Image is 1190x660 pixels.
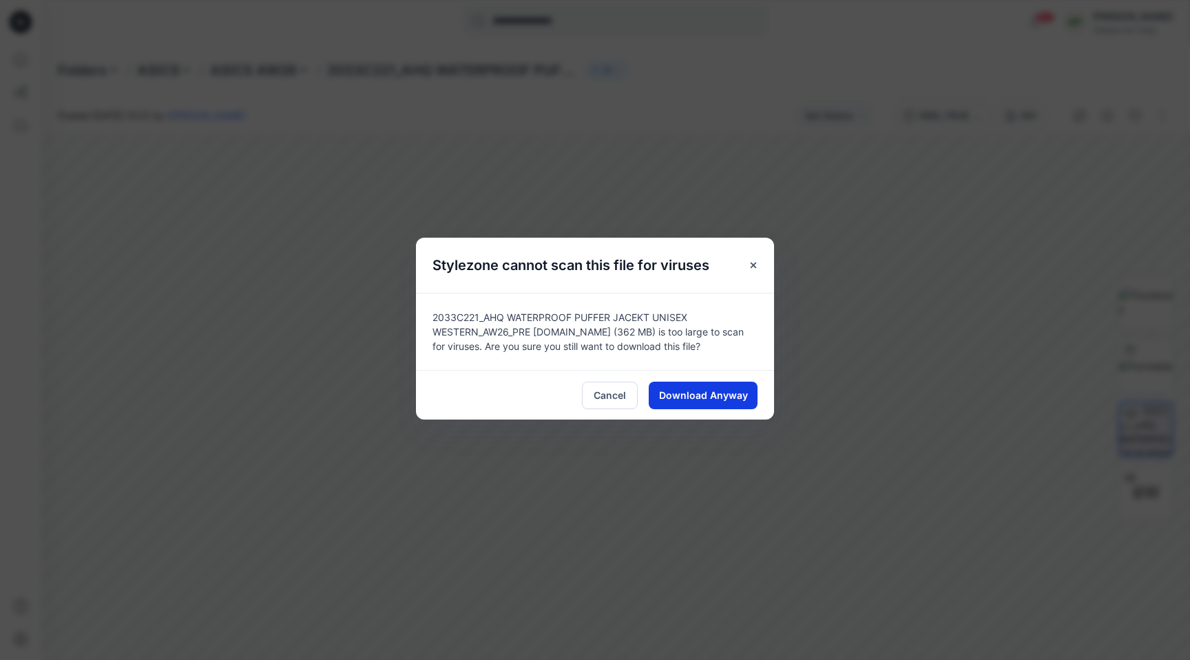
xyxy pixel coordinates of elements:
button: Close [741,253,766,278]
h5: Stylezone cannot scan this file for viruses [416,238,726,293]
span: Cancel [594,388,626,402]
span: Download Anyway [659,388,748,402]
div: 2033C221_AHQ WATERPROOF PUFFER JACEKT UNISEX WESTERN_AW26_PRE [DOMAIN_NAME] (362 MB) is too large... [416,293,774,370]
button: Download Anyway [649,382,758,409]
button: Cancel [582,382,638,409]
